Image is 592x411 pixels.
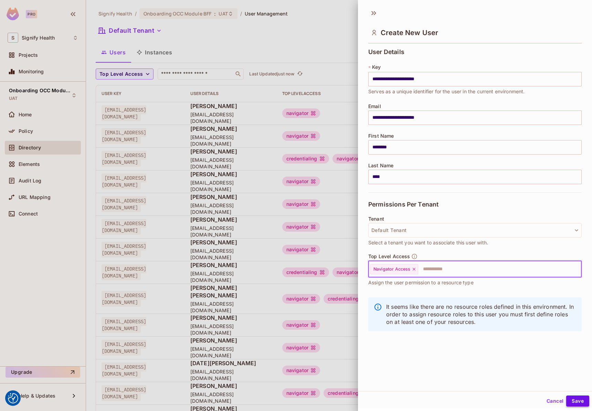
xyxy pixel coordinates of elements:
[368,216,384,222] span: Tenant
[368,104,381,109] span: Email
[368,163,393,168] span: Last Name
[368,279,474,286] span: Assign the user permission to a resource type
[386,303,576,326] p: It seems like there are no resource roles defined in this environment. In order to assign resourc...
[368,88,525,95] span: Serves as a unique identifier for the user in the current environment.
[8,393,18,403] button: Consent Preferences
[373,266,410,272] span: Navigator Access
[368,254,410,259] span: Top Level Access
[578,268,579,270] button: Open
[368,239,488,246] span: Select a tenant you want to associate this user with.
[544,396,566,407] button: Cancel
[566,396,589,407] button: Save
[368,133,394,139] span: First Name
[370,264,418,274] div: Navigator Access
[368,223,582,238] button: Default Tenant
[372,64,381,70] span: Key
[368,49,404,55] span: User Details
[368,201,438,208] span: Permissions Per Tenant
[381,29,438,37] span: Create New User
[8,393,18,403] img: Revisit consent button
